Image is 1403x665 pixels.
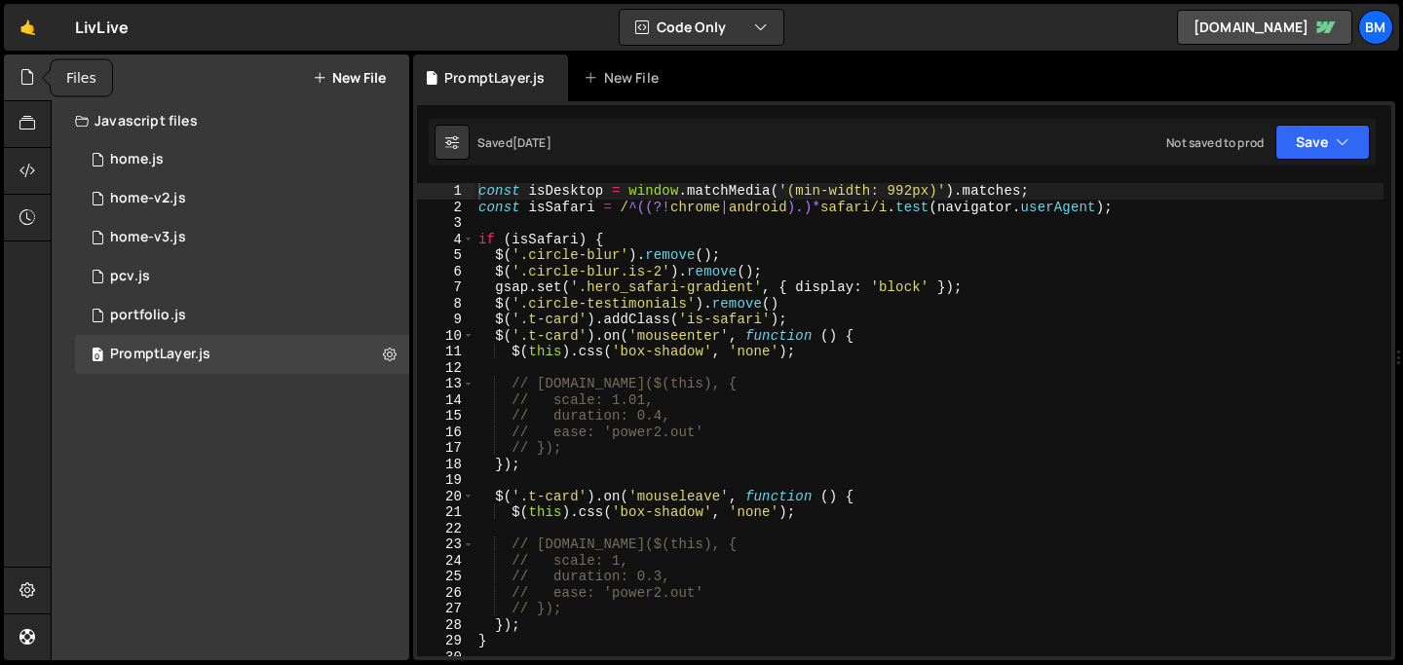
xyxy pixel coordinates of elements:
[110,190,186,207] div: home-v2.js
[444,68,545,88] div: PromptLayer.js
[75,257,409,296] div: 15988/43107.js
[75,218,409,257] div: 15988/43415.js
[417,553,474,570] div: 24
[110,346,210,363] div: PromptLayer.js
[52,101,409,140] div: Javascript files
[417,601,474,617] div: 27
[417,440,474,457] div: 17
[417,521,474,537] div: 22
[1358,10,1393,45] a: bm
[75,179,409,218] div: 15988/43362.js
[110,268,150,285] div: pcv.js
[417,633,474,649] div: 29
[417,489,474,505] div: 20
[1177,10,1352,45] a: [DOMAIN_NAME]
[417,247,474,264] div: 5
[512,134,551,151] div: [DATE]
[417,504,474,521] div: 21
[417,264,474,280] div: 6
[417,328,474,345] div: 10
[1275,125,1370,160] button: Save
[417,472,474,489] div: 19
[4,4,52,51] a: 🤙
[417,200,474,216] div: 2
[417,279,474,296] div: 7
[417,312,474,328] div: 9
[51,60,112,96] div: Files
[417,296,474,313] div: 8
[417,569,474,585] div: 25
[417,408,474,425] div: 15
[110,151,164,168] div: home.js
[584,68,665,88] div: New File
[417,536,474,553] div: 23
[75,335,409,374] div: 15988/43027.js
[477,134,551,151] div: Saved
[620,10,783,45] button: Code Only
[1166,134,1264,151] div: Not saved to prod
[417,425,474,441] div: 16
[75,296,409,335] div: 15988/44549.js
[75,16,129,39] div: LivLive
[417,344,474,360] div: 11
[417,360,474,377] div: 12
[110,307,186,324] div: portfolio.js
[313,70,386,86] button: New File
[75,140,409,179] div: 15988/42782.js
[417,585,474,602] div: 26
[417,215,474,232] div: 3
[417,617,474,634] div: 28
[417,392,474,409] div: 14
[417,376,474,392] div: 13
[92,349,103,364] span: 0
[110,229,186,246] div: home-v3.js
[417,232,474,248] div: 4
[417,183,474,200] div: 1
[417,457,474,473] div: 18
